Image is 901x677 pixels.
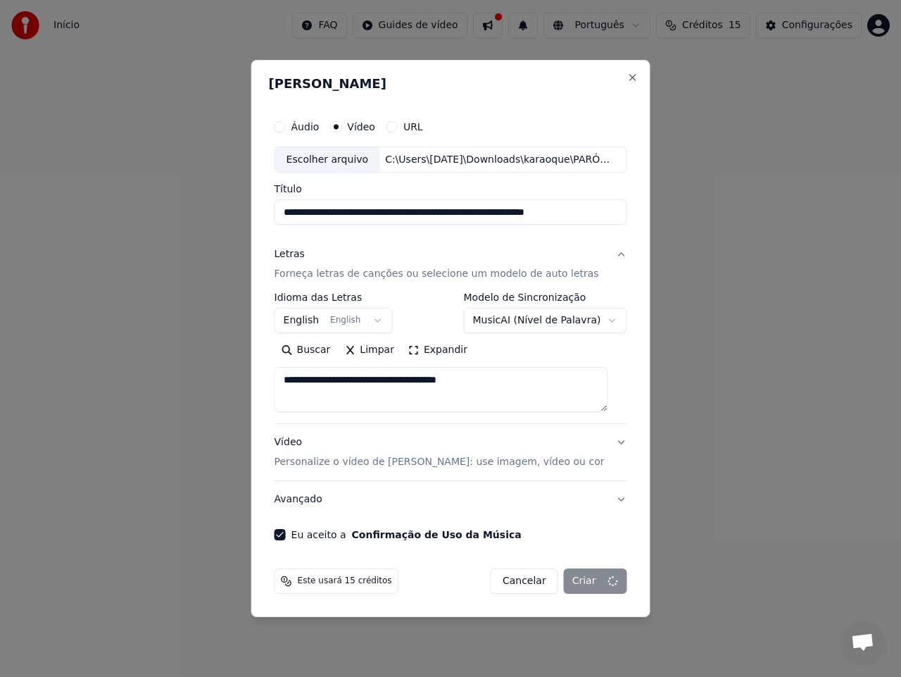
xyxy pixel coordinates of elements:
div: C:\Users\[DATE]\Downloads\karaoque\PARÓDIA ⧸ Haikaiss - RAP LORD part. [PERSON_NAME] (VIDEOCLIPE ... [379,153,619,167]
h2: [PERSON_NAME] [269,77,633,90]
button: Avançado [275,481,627,518]
p: Forneça letras de canções ou selecione um modelo de auto letras [275,268,599,282]
div: Escolher arquivo [275,147,380,173]
p: Personalize o vídeo de [PERSON_NAME]: use imagem, vídeo ou cor [275,455,605,469]
label: Vídeo [347,122,375,132]
label: Título [275,185,627,194]
label: Idioma das Letras [275,293,393,303]
button: Expandir [401,340,474,362]
button: LetrasForneça letras de canções ou selecione um modelo de auto letras [275,237,627,293]
label: Modelo de Sincronização [463,293,626,303]
label: Áudio [291,122,320,132]
button: Limpar [337,340,401,362]
button: Eu aceito a [352,530,522,540]
label: URL [403,122,423,132]
div: Vídeo [275,436,605,470]
label: Eu aceito a [291,530,522,540]
div: Letras [275,248,305,262]
span: Este usará 15 créditos [298,576,392,587]
button: Buscar [275,340,338,362]
div: LetrasForneça letras de canções ou selecione um modelo de auto letras [275,293,627,424]
button: Cancelar [491,569,558,594]
button: VídeoPersonalize o vídeo de [PERSON_NAME]: use imagem, vídeo ou cor [275,425,627,481]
